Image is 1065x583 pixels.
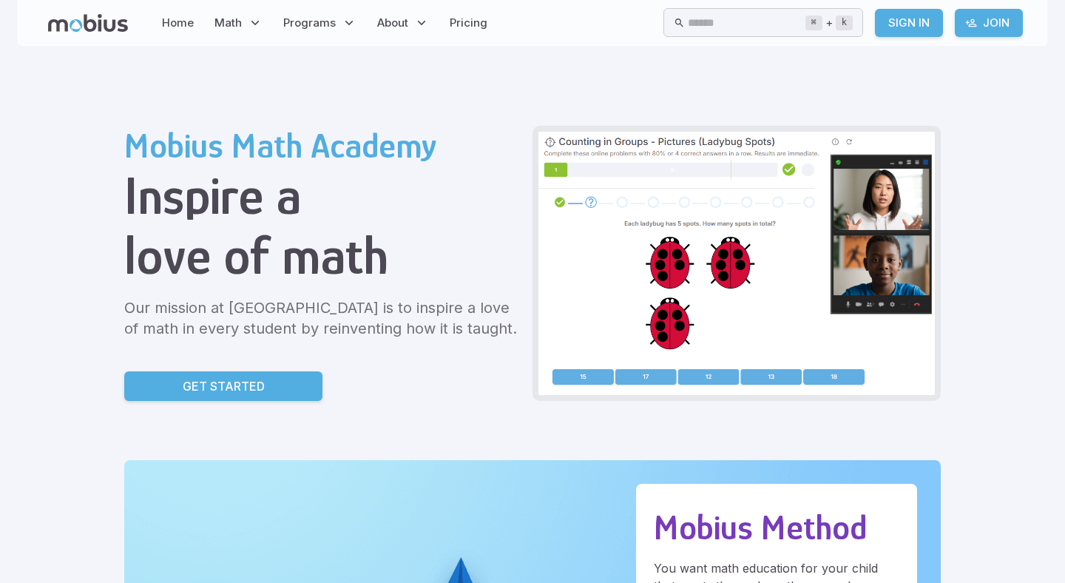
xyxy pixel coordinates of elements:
span: Math [214,15,242,31]
h1: Inspire a [124,166,521,226]
a: Get Started [124,371,322,401]
h2: Mobius Method [654,508,899,547]
h1: love of math [124,226,521,286]
a: Home [158,6,198,40]
span: About [377,15,408,31]
a: Sign In [875,9,943,37]
h2: Mobius Math Academy [124,126,521,166]
kbd: ⌘ [805,16,822,30]
span: Programs [283,15,336,31]
a: Pricing [445,6,492,40]
img: Grade 2 Class [538,132,935,395]
a: Join [955,9,1023,37]
p: Get Started [183,377,265,395]
p: Our mission at [GEOGRAPHIC_DATA] is to inspire a love of math in every student by reinventing how... [124,297,521,339]
kbd: k [836,16,853,30]
div: + [805,14,853,32]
